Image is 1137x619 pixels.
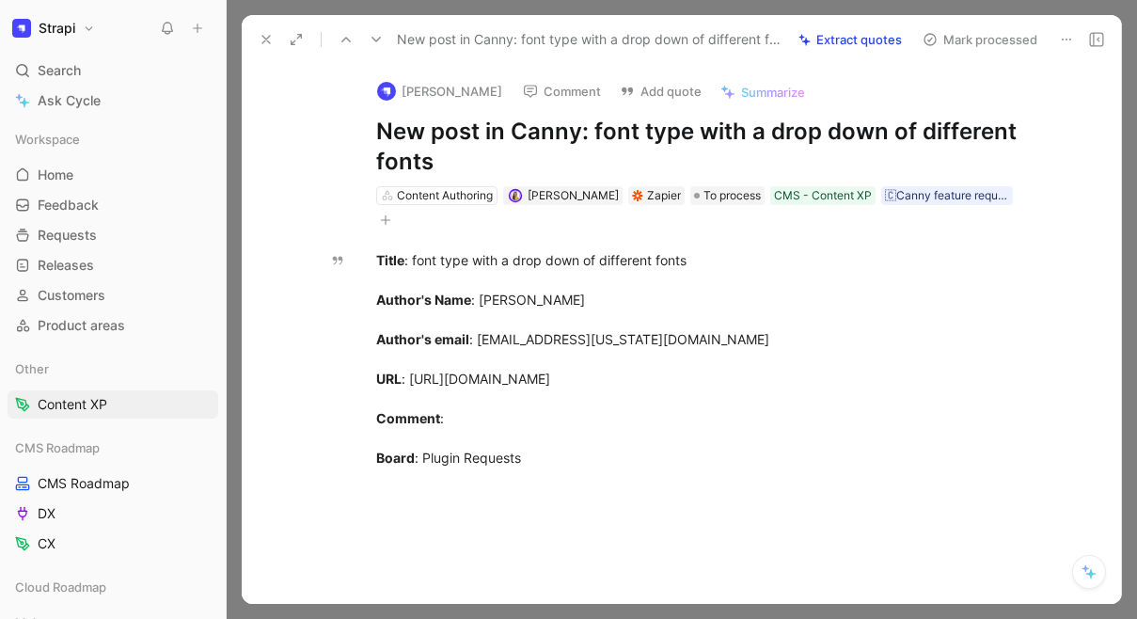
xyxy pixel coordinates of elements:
h1: New post in Canny: font type with a drop down of different fonts [376,117,1027,177]
img: logo [377,82,396,101]
a: Releases [8,251,218,279]
div: To process [690,186,765,205]
a: Requests [8,221,218,249]
button: View actions [192,474,211,493]
div: CMS RoadmapCMS RoadmapDXCX [8,434,218,558]
a: Feedback [8,191,218,219]
span: DX [38,504,55,523]
button: View actions [192,395,211,414]
button: logo[PERSON_NAME] [369,77,511,105]
span: CMS Roadmap [15,438,100,457]
strong: Comment [376,410,440,426]
span: New post in Canny: font type with a drop down of different fonts [397,28,782,51]
span: Product areas [38,316,125,335]
span: [PERSON_NAME] [528,188,619,202]
a: Content XP [8,390,218,419]
div: OtherContent XP [8,355,218,419]
div: Other [8,355,218,383]
span: Feedback [38,196,99,214]
span: CMS Roadmap [38,474,130,493]
span: Customers [38,286,105,305]
h1: Strapi [39,20,75,37]
div: CMS Roadmap [8,434,218,462]
span: Workspace [15,130,80,149]
a: Ask Cycle [8,87,218,115]
div: 🇨Canny feature request [885,186,1009,205]
div: Cloud Roadmap [8,573,218,607]
span: Requests [38,226,97,245]
button: Add quote [611,78,710,104]
button: Summarize [712,79,813,105]
span: Other [15,359,49,378]
div: : font type with a drop down of different fonts : [PERSON_NAME] : [EMAIL_ADDRESS][US_STATE][DOMAI... [376,250,1027,487]
a: Product areas [8,311,218,340]
div: CMS - Content XP [774,186,872,205]
button: StrapiStrapi [8,15,100,41]
strong: URL [376,371,402,387]
a: Customers [8,281,218,309]
a: Home [8,161,218,189]
div: Search [8,56,218,85]
a: DX [8,500,218,528]
a: CX [8,530,218,558]
button: Mark processed [914,26,1046,53]
div: Content Authoring [397,186,493,205]
span: Releases [38,256,94,275]
strong: Board [376,450,415,466]
span: To process [703,186,761,205]
span: Summarize [741,84,805,101]
div: Workspace [8,125,218,153]
img: Strapi [12,19,31,38]
div: Cloud Roadmap [8,573,218,601]
strong: Author's email [376,331,469,347]
span: Content XP [38,395,107,414]
img: avatar [511,190,521,200]
span: Home [38,166,73,184]
button: Extract quotes [790,26,910,53]
button: Comment [514,78,609,104]
strong: Author's Name [376,292,471,308]
span: CX [38,534,55,553]
strong: Title [376,252,404,268]
a: CMS Roadmap [8,469,218,498]
span: Ask Cycle [38,89,101,112]
span: Search [38,59,81,82]
span: Cloud Roadmap [15,578,106,596]
div: Zapier [647,186,681,205]
button: View actions [192,534,211,553]
button: View actions [192,504,211,523]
